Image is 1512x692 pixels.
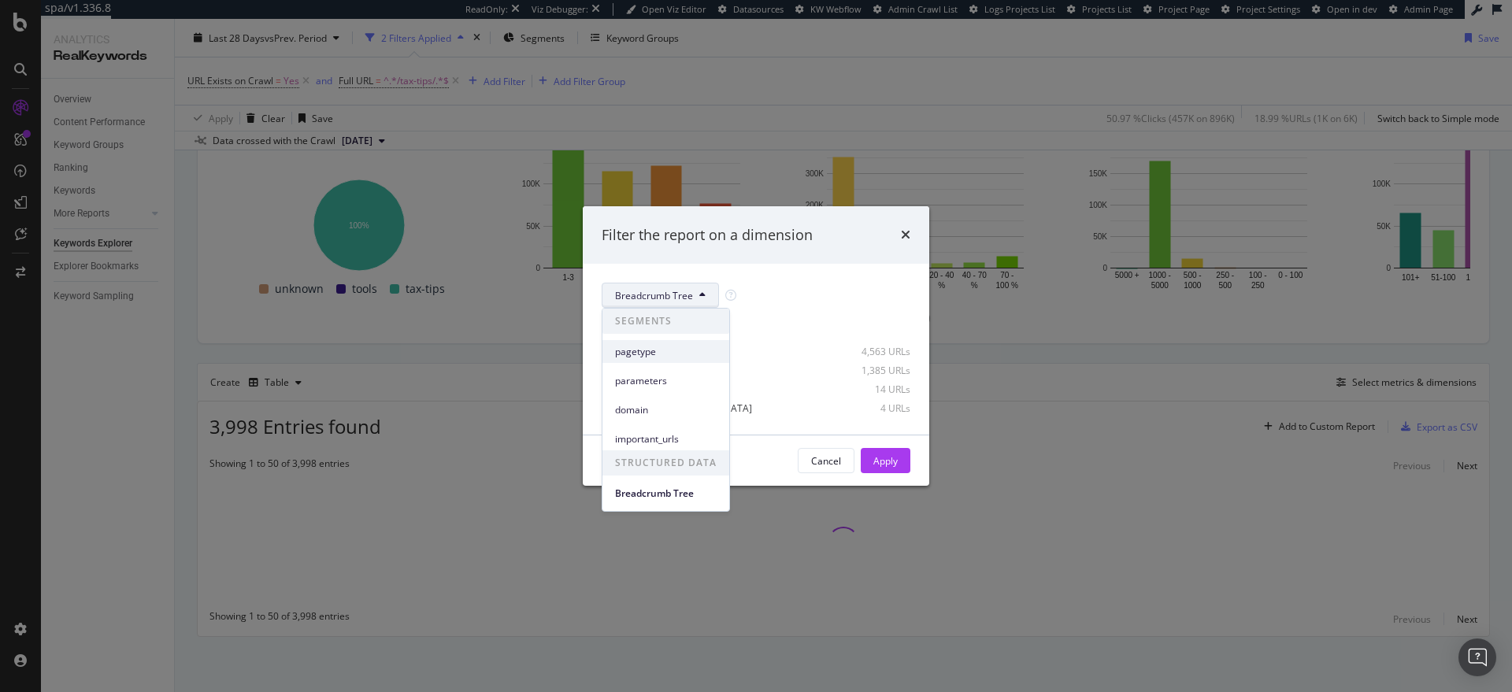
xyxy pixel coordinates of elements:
button: Apply [861,448,910,473]
span: Breadcrumb Tree [615,487,717,501]
div: 14 URLs [833,383,910,396]
div: Cancel [811,454,841,468]
div: Filter the report on a dimension [602,225,813,246]
div: 4,563 URLs [833,345,910,358]
div: Apply [873,454,898,468]
div: 4 URLs [833,402,910,415]
div: times [901,225,910,246]
span: pagetype [615,345,717,359]
div: Open Intercom Messenger [1458,638,1496,676]
div: Select all data available [602,320,910,334]
span: STRUCTURED DATA [602,450,729,476]
span: important_urls [615,432,717,446]
button: Breadcrumb Tree [602,283,719,308]
span: Breadcrumb Tree [615,289,693,302]
div: modal [583,206,929,487]
span: domain [615,403,717,417]
span: parameters [615,374,717,388]
div: 1,385 URLs [833,364,910,377]
button: Cancel [798,448,854,473]
span: SEGMENTS [602,309,729,334]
